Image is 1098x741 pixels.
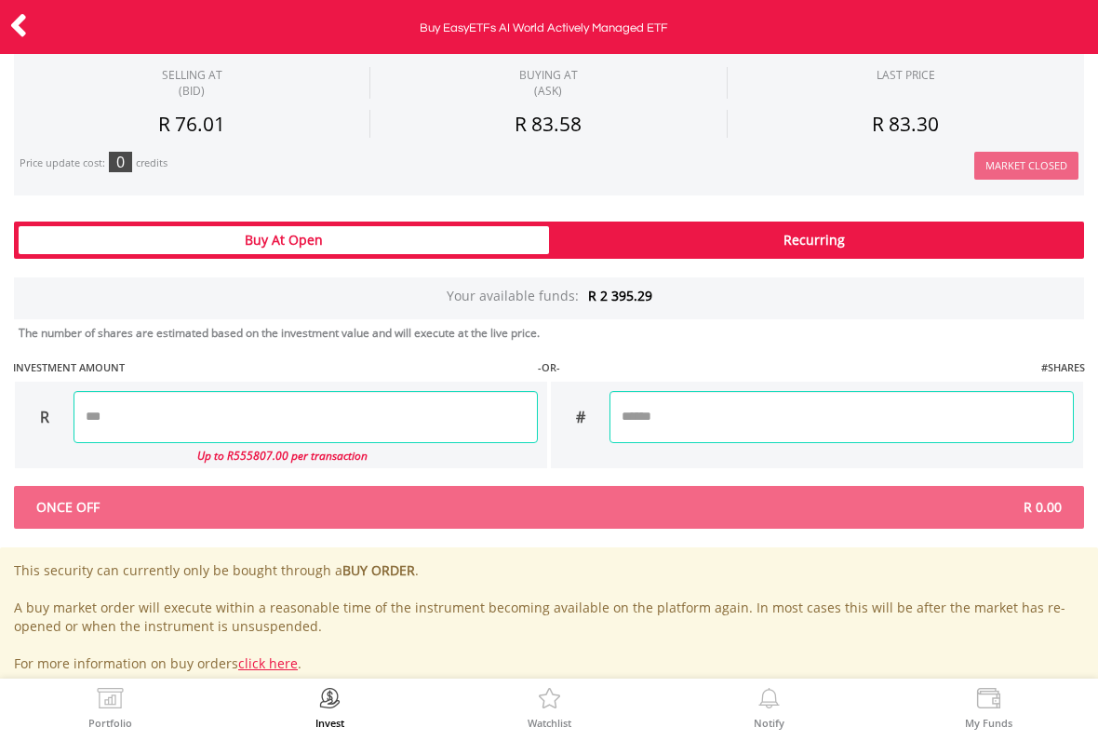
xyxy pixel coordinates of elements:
a: Portfolio [88,688,132,728]
div: LAST PRICE [877,67,935,83]
img: View Notifications [755,688,783,714]
a: Notify [754,688,784,728]
label: INVESTMENT AMOUNT [13,360,125,375]
img: View Portfolio [96,688,125,714]
span: (BID) [162,83,222,99]
span: R 76.01 [158,111,225,137]
img: View Funds [974,688,1003,714]
div: Up to R555807.00 per transaction [15,443,538,468]
img: Watchlist [535,688,564,714]
label: Portfolio [88,718,132,728]
a: Invest [315,688,344,728]
img: Invest Now [315,688,344,714]
a: Watchlist [528,688,571,728]
div: The number of shares are estimated based on the investment value and will execute at the live price. [19,325,1091,341]
div: R [15,391,74,443]
span: Once Off [22,498,549,517]
label: -OR- [538,360,560,375]
div: credits [136,156,167,170]
label: My Funds [965,718,1012,728]
div: SELLING AT [162,67,222,99]
span: R 2 395.29 [588,287,652,304]
div: Your available funds: [14,277,1084,319]
label: Watchlist [528,718,571,728]
label: Notify [754,718,784,728]
div: Price update cost: [20,156,105,170]
span: R 0.00 [549,498,1076,517]
span: (ASK) [519,83,578,99]
label: #SHARES [1041,360,1085,375]
label: Invest [315,718,344,728]
button: Market Closed [974,152,1078,181]
a: My Funds [965,688,1012,728]
div: Recurring [549,226,1079,254]
span: BUYING AT [519,67,578,99]
a: click here [238,654,298,672]
span: R 83.30 [872,111,939,137]
div: # [551,391,609,443]
b: BUY ORDER [342,561,415,579]
div: Buy At Open [19,226,549,254]
span: R 83.58 [515,111,582,137]
div: 0 [109,152,132,172]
